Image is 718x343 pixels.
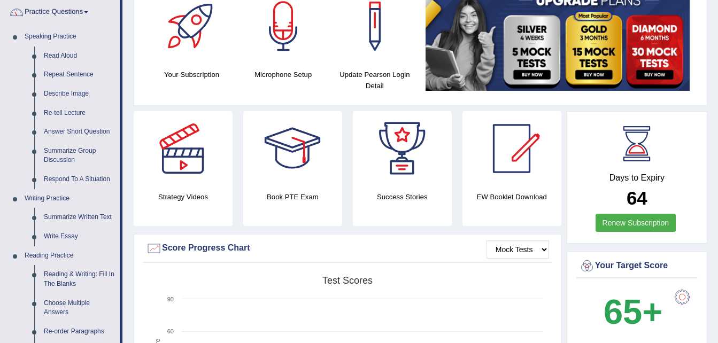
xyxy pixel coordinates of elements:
[39,265,120,293] a: Reading & Writing: Fill In The Blanks
[39,84,120,104] a: Describe Image
[39,104,120,123] a: Re-tell Lecture
[353,191,452,202] h4: Success Stories
[627,188,647,208] b: 64
[20,246,120,266] a: Reading Practice
[167,328,174,334] text: 60
[579,173,695,183] h4: Days to Expiry
[167,296,174,302] text: 90
[134,191,233,202] h4: Strategy Videos
[322,275,373,286] tspan: Test scores
[39,142,120,170] a: Summarize Group Discussion
[39,122,120,142] a: Answer Short Question
[39,170,120,189] a: Respond To A Situation
[243,191,342,202] h4: Book PTE Exam
[39,294,120,322] a: Choose Multiple Answers
[146,240,549,256] div: Score Progress Chart
[39,46,120,66] a: Read Aloud
[39,208,120,227] a: Summarize Written Text
[39,65,120,84] a: Repeat Sentence
[151,69,232,80] h4: Your Subscription
[334,69,415,91] h4: Update Pearson Login Detail
[39,322,120,341] a: Re-order Paragraphs
[39,227,120,246] a: Write Essay
[604,292,662,331] b: 65+
[243,69,323,80] h4: Microphone Setup
[596,214,676,232] a: Renew Subscription
[20,27,120,46] a: Speaking Practice
[462,191,561,202] h4: EW Booklet Download
[20,189,120,208] a: Writing Practice
[579,258,695,274] div: Your Target Score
